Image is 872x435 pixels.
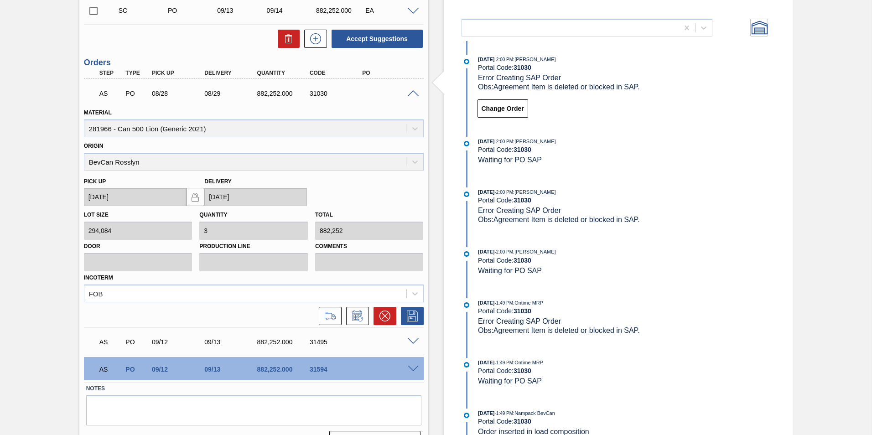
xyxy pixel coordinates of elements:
div: 882,252.000 [255,338,314,346]
span: Waiting for PO SAP [478,267,542,274]
div: 882,252.000 [314,7,369,14]
span: : [PERSON_NAME] [513,189,556,195]
label: Incoterm [84,274,113,281]
p: AS [99,90,122,97]
span: - 1:49 PM [495,360,514,365]
label: Origin [84,143,104,149]
div: 09/13/2025 [202,366,261,373]
div: Purchase order [123,90,151,97]
img: atual [464,302,469,308]
div: Accept Suggestions [327,29,424,49]
label: Production Line [199,240,308,253]
div: Delete Suggestions [273,30,300,48]
div: 882,252.000 [255,90,314,97]
div: Portal Code: [478,257,695,264]
p: AS [99,366,122,373]
div: Purchase order [123,366,151,373]
div: Waiting for PO SAP [97,332,125,352]
div: Portal Code: [478,307,695,315]
strong: 31030 [514,64,531,71]
span: Obs: Agreement Item is deleted or blocked in SAP. [478,216,640,223]
div: 08/28/2025 [150,90,208,97]
label: Door [84,240,192,253]
span: : [PERSON_NAME] [513,249,556,254]
div: Portal Code: [478,64,695,71]
span: : Nampack BevCan [513,410,555,416]
span: : [PERSON_NAME] [513,139,556,144]
div: Pick up [150,70,208,76]
span: Obs: Agreement Item is deleted or blocked in SAP. [478,326,640,334]
div: Portal Code: [478,367,695,374]
span: - 2:00 PM [495,190,514,195]
div: PO [360,70,419,76]
div: Save Order [396,307,424,325]
label: Quantity [199,212,227,218]
span: [DATE] [478,300,494,306]
div: Purchase order [166,7,221,14]
span: : [PERSON_NAME] [513,57,556,62]
span: Obs: Agreement Item is deleted or blocked in SAP. [478,83,640,91]
div: 09/13/2025 [215,7,270,14]
span: : Ontime MRP [513,360,543,365]
div: 31594 [307,366,366,373]
img: atual [464,362,469,368]
div: Code [307,70,366,76]
div: 09/14/2025 [265,7,320,14]
span: - 1:49 PM [495,411,514,416]
button: Accept Suggestions [332,30,423,48]
button: Change Order [478,99,528,118]
div: 31030 [307,90,366,97]
div: Portal Code: [478,146,695,153]
span: [DATE] [478,57,494,62]
div: Suggestion Created [116,7,171,14]
label: Total [315,212,333,218]
input: mm/dd/yyyy [84,188,187,206]
p: AS [99,338,122,346]
span: Waiting for PO SAP [478,377,542,385]
div: Type [123,70,151,76]
div: 09/12/2025 [150,338,208,346]
span: - 1:49 PM [495,300,514,306]
label: Pick up [84,178,106,185]
span: [DATE] [478,189,494,195]
div: 08/29/2025 [202,90,261,97]
label: Delivery [204,178,232,185]
img: atual [464,251,469,257]
strong: 31030 [514,367,531,374]
strong: 31030 [514,307,531,315]
div: 882,252.000 [255,366,314,373]
div: Delivery [202,70,261,76]
div: Portal Code: [478,197,695,204]
span: Waiting for PO SAP [478,156,542,164]
strong: 31030 [514,197,531,204]
label: Lot size [84,212,109,218]
span: - 2:00 PM [495,139,514,144]
div: EA [363,7,418,14]
div: Quantity [255,70,314,76]
img: atual [464,413,469,418]
h3: Orders [84,58,424,67]
span: : Ontime MRP [513,300,543,306]
label: Material [84,109,112,116]
span: Error Creating SAP Order [478,317,561,325]
img: atual [464,192,469,197]
span: Error Creating SAP Order [478,207,561,214]
div: 31495 [307,338,366,346]
span: [DATE] [478,249,494,254]
div: Waiting for PO SAP [97,83,125,104]
span: - 2:00 PM [495,57,514,62]
strong: 31030 [514,418,531,425]
div: Go to Load Composition [314,307,342,325]
div: Waiting for PO SAP [97,359,125,379]
img: atual [464,59,469,64]
div: 09/13/2025 [202,338,261,346]
div: Purchase order [123,338,151,346]
span: [DATE] [478,410,494,416]
input: mm/dd/yyyy [204,188,307,206]
strong: 31030 [514,146,531,153]
span: [DATE] [478,139,494,144]
label: Comments [315,240,424,253]
span: [DATE] [478,360,494,365]
span: - 2:00 PM [495,249,514,254]
div: FOB [89,290,103,297]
